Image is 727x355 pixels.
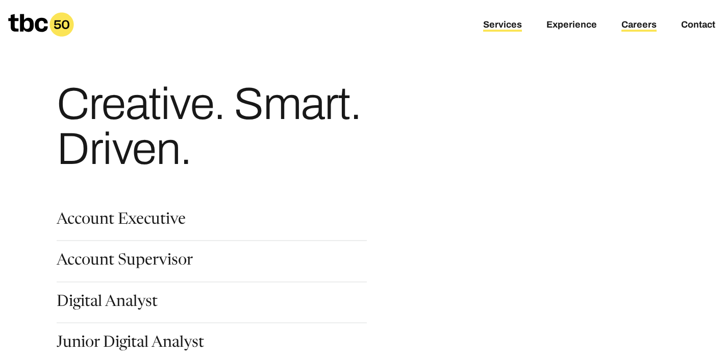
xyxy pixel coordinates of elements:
a: Contact [681,19,715,32]
a: Account Supervisor [57,253,193,271]
a: Experience [546,19,597,32]
a: Account Executive [57,212,186,230]
a: Junior Digital Analyst [57,336,204,353]
h1: Creative. Smart. Driven. [57,82,448,172]
a: Digital Analyst [57,295,158,312]
a: Careers [621,19,657,32]
a: Services [483,19,522,32]
a: Homepage [8,12,74,37]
